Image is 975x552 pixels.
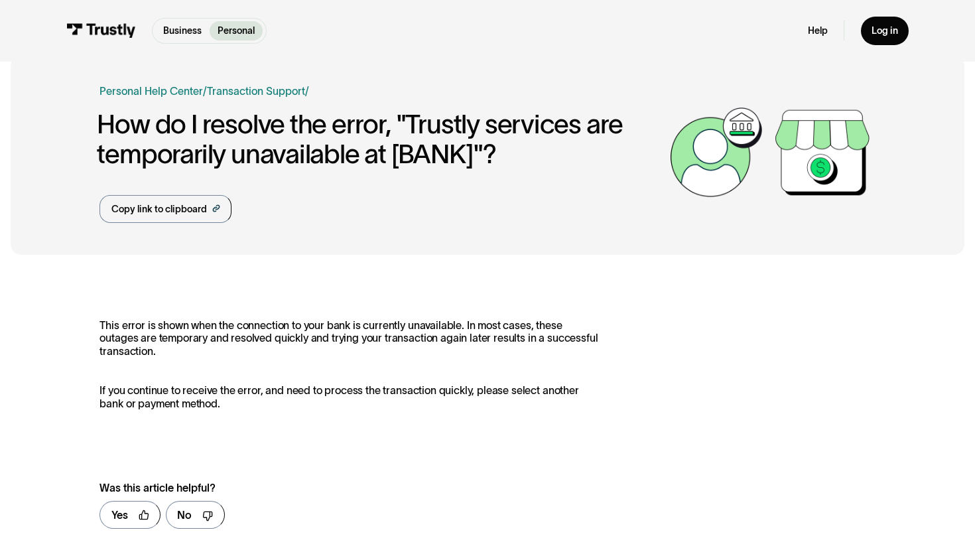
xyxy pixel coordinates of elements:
[808,25,828,36] a: Help
[99,384,599,410] p: If you continue to receive the error, and need to process the transaction quickly, please select ...
[111,202,207,216] div: Copy link to clipboard
[210,21,263,40] a: Personal
[872,25,898,36] div: Log in
[861,17,909,45] a: Log in
[111,507,128,523] div: Yes
[207,85,305,97] a: Transaction Support
[99,319,599,358] p: This error is shown when the connection to your bank is currently unavailable. In most cases, the...
[166,501,225,529] a: No
[177,507,192,523] div: No
[99,501,161,529] a: Yes
[218,24,255,38] p: Personal
[203,83,207,99] div: /
[155,21,210,40] a: Business
[163,24,202,38] p: Business
[305,83,309,99] div: /
[97,109,663,169] h1: How do I resolve the error, "Trustly services are temporarily unavailable at [BANK]"?
[99,83,203,99] a: Personal Help Center
[66,23,136,38] img: Trustly Logo
[99,480,570,496] div: Was this article helpful?
[99,195,231,222] a: Copy link to clipboard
